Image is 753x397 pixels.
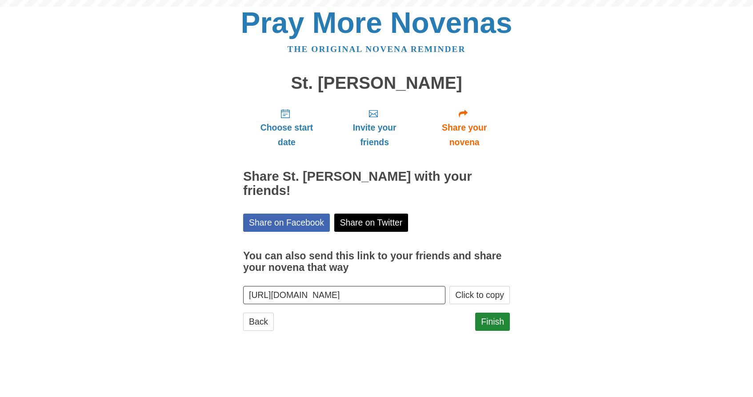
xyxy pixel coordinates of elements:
[428,120,501,150] span: Share your novena
[243,313,274,331] a: Back
[243,101,330,154] a: Choose start date
[288,44,466,54] a: The original novena reminder
[243,74,510,93] h1: St. [PERSON_NAME]
[419,101,510,154] a: Share your novena
[475,313,510,331] a: Finish
[252,120,321,150] span: Choose start date
[243,214,330,232] a: Share on Facebook
[330,101,419,154] a: Invite your friends
[334,214,409,232] a: Share on Twitter
[241,6,513,39] a: Pray More Novenas
[339,120,410,150] span: Invite your friends
[243,170,510,198] h2: Share St. [PERSON_NAME] with your friends!
[449,286,510,304] button: Click to copy
[243,250,510,273] h3: You can also send this link to your friends and share your novena that way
